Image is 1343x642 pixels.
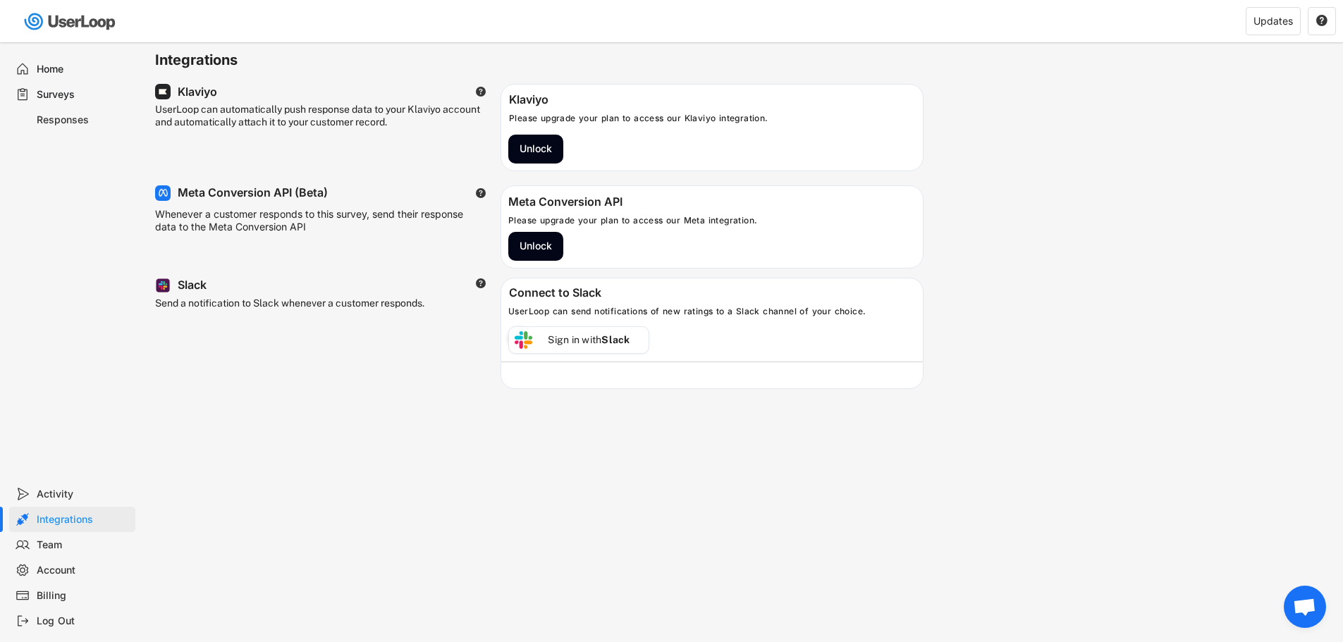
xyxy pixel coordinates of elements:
[508,215,916,232] div: Please upgrade your plan to access our Meta integration.
[1253,16,1293,26] div: Updates
[476,86,486,97] text: 
[37,538,130,552] div: Team
[155,208,472,240] div: Whenever a customer responds to this survey, send their response data to the Meta Conversion API
[155,51,924,70] h6: Integrations
[601,334,630,345] strong: Slack
[509,113,916,130] div: Please upgrade your plan to access our Klaviyo integration.
[37,615,130,628] div: Log Out
[532,333,646,346] div: Sign in with
[476,277,486,288] text: 
[515,331,532,349] img: slack.svg
[475,86,486,97] button: 
[37,513,130,526] div: Integrations
[178,278,207,292] div: Slack
[508,195,916,211] div: Meta Conversion API
[1284,586,1326,628] a: Open chat
[155,297,475,328] div: Send a notification to Slack whenever a customer responds.
[476,187,486,199] text: 
[178,85,217,99] div: Klaviyo
[1316,14,1327,27] text: 
[475,278,486,289] button: 
[475,187,486,199] button: 
[508,232,563,261] button: Unlock
[37,589,130,603] div: Billing
[37,63,130,76] div: Home
[155,103,486,154] div: UserLoop can automatically push response data to your Klaviyo account and automatically attach it...
[37,488,130,501] div: Activity
[508,135,563,163] button: Unlock
[178,185,328,200] div: Meta Conversion API (Beta)
[37,88,130,101] div: Surveys
[509,285,916,302] div: Connect to Slack
[1316,15,1328,27] button: 
[37,113,130,127] div: Responses
[37,564,130,577] div: Account
[158,187,168,198] img: Facebook%20Logo.png
[505,306,923,317] div: UserLoop can send notifications of new ratings to a Slack channel of your choice.
[21,7,121,36] img: userloop-logo-01.svg
[509,92,916,109] div: Klaviyo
